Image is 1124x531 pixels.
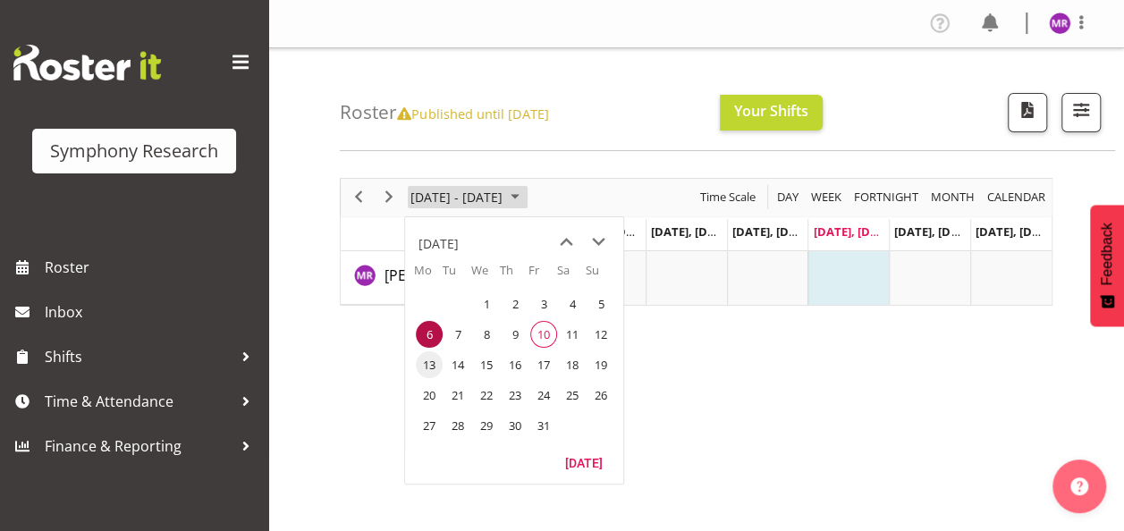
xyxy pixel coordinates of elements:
span: Wednesday, October 1, 2025 [473,291,500,317]
span: Sunday, October 26, 2025 [587,382,614,409]
th: Su [586,262,614,289]
button: Time Scale [697,186,759,208]
button: Timeline Day [774,186,802,208]
a: [PERSON_NAME] [385,265,495,286]
div: title [418,226,459,262]
span: Day [775,186,800,208]
span: Thursday, October 30, 2025 [502,412,528,439]
span: Saturday, October 25, 2025 [559,382,586,409]
button: Your Shifts [720,95,823,131]
span: Friday, October 3, 2025 [530,291,557,317]
th: Th [500,262,528,289]
span: Published until [DATE] [397,105,548,122]
button: Filter Shifts [1061,93,1101,132]
span: [DATE], [DATE] [813,223,894,240]
span: Monday, October 27, 2025 [416,412,443,439]
span: Month [929,186,976,208]
span: Shifts [45,343,232,370]
span: Tuesday, October 7, 2025 [444,321,471,348]
th: Fr [528,262,557,289]
button: next month [582,226,614,258]
span: Week [809,186,843,208]
span: Your Shifts [734,101,808,121]
span: Finance & Reporting [45,433,232,459]
span: [DATE], [DATE] [976,223,1057,240]
span: Time Scale [698,186,757,208]
div: next period [374,179,404,216]
span: Thursday, October 16, 2025 [502,351,528,378]
span: Sunday, October 19, 2025 [587,351,614,378]
td: Monday, October 6, 2025 [414,319,443,350]
span: Tuesday, October 21, 2025 [444,382,471,409]
span: Thursday, October 9, 2025 [502,321,528,348]
button: previous month [550,226,582,258]
button: Download a PDF of the roster according to the set date range. [1008,93,1047,132]
th: Tu [443,262,471,289]
button: Next [377,186,401,208]
span: Wednesday, October 22, 2025 [473,382,500,409]
span: [DATE], [DATE] [732,223,814,240]
button: Timeline Week [808,186,845,208]
span: Inbox [45,299,259,325]
span: Fortnight [852,186,920,208]
span: Sunday, October 12, 2025 [587,321,614,348]
div: Symphony Research [50,138,218,164]
span: Wednesday, October 15, 2025 [473,351,500,378]
span: Thursday, October 23, 2025 [502,382,528,409]
img: help-xxl-2.png [1070,477,1088,495]
span: Roster [45,254,259,281]
span: Monday, October 13, 2025 [416,351,443,378]
button: Today [554,450,614,475]
span: Tuesday, October 28, 2025 [444,412,471,439]
span: [PERSON_NAME] [385,265,495,285]
button: Previous [347,186,371,208]
span: Saturday, October 11, 2025 [559,321,586,348]
span: Friday, October 10, 2025 [530,321,557,348]
button: Month [985,186,1049,208]
span: Thursday, October 2, 2025 [502,291,528,317]
img: Rosterit website logo [13,45,161,80]
button: October 2025 [408,186,528,208]
span: Saturday, October 18, 2025 [559,351,586,378]
span: Friday, October 31, 2025 [530,412,557,439]
span: [DATE], [DATE] [894,223,976,240]
th: Mo [414,262,443,289]
span: Monday, October 6, 2025 [416,321,443,348]
span: [DATE], [DATE] [651,223,732,240]
table: Timeline Week of October 6, 2025 [483,251,1052,305]
span: Wednesday, October 8, 2025 [473,321,500,348]
span: Time & Attendance [45,388,232,415]
img: minu-rana11870.jpg [1049,13,1070,34]
span: Feedback [1099,223,1115,285]
button: Fortnight [851,186,922,208]
span: Sunday, October 5, 2025 [587,291,614,317]
button: Feedback - Show survey [1090,205,1124,326]
button: Timeline Month [928,186,978,208]
h4: Roster [340,102,548,122]
div: October 06 - 12, 2025 [404,179,530,216]
span: Friday, October 24, 2025 [530,382,557,409]
div: previous period [343,179,374,216]
span: [DATE] - [DATE] [409,186,504,208]
span: Wednesday, October 29, 2025 [473,412,500,439]
td: Minu Rana resource [341,251,483,305]
span: Tuesday, October 14, 2025 [444,351,471,378]
span: calendar [985,186,1047,208]
th: Sa [557,262,586,289]
div: Timeline Week of October 6, 2025 [340,178,1052,306]
th: We [471,262,500,289]
span: Saturday, October 4, 2025 [559,291,586,317]
span: Monday, October 20, 2025 [416,382,443,409]
span: Friday, October 17, 2025 [530,351,557,378]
